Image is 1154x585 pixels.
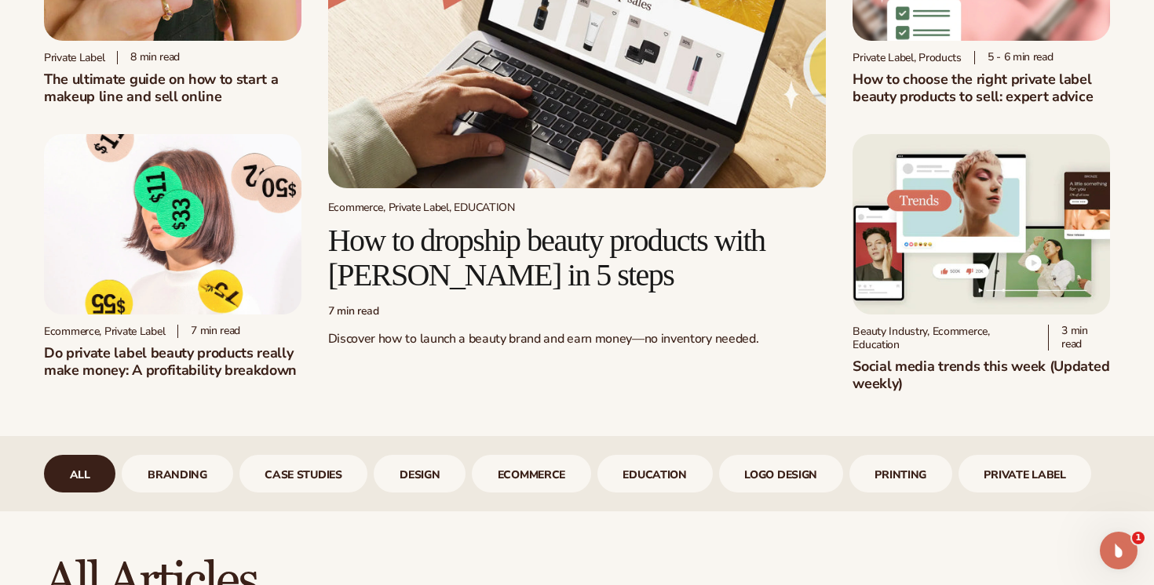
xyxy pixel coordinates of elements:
[374,455,466,492] div: 4 / 9
[597,455,713,492] div: 6 / 9
[853,325,1035,351] div: Beauty Industry, Ecommerce, Education
[959,455,1092,492] div: 9 / 9
[328,223,827,292] h2: How to dropship beauty products with [PERSON_NAME] in 5 steps
[853,134,1110,391] a: Social media trends this week (Updated weekly) Beauty Industry, Ecommerce, Education 3 min readSo...
[177,325,240,338] div: 7 min read
[472,455,591,492] div: 5 / 9
[328,305,827,318] div: 7 min read
[44,325,165,338] div: Ecommerce, Private Label
[1100,532,1138,569] iframe: Intercom live chat
[44,455,115,492] div: 1 / 9
[44,134,301,314] img: Profitability of private label company
[1132,532,1145,544] span: 1
[44,344,301,379] h2: Do private label beauty products really make money: A profitability breakdown
[328,331,827,347] p: Discover how to launch a beauty brand and earn money—no inventory needed.
[472,455,591,492] a: ecommerce
[959,455,1092,492] a: Private Label
[44,455,115,492] a: All
[849,455,952,492] a: printing
[239,455,368,492] a: case studies
[239,455,368,492] div: 3 / 9
[117,51,180,64] div: 8 min read
[719,455,843,492] a: logo design
[597,455,713,492] a: Education
[44,134,301,378] a: Profitability of private label company Ecommerce, Private Label 7 min readDo private label beauty...
[853,71,1110,105] h2: How to choose the right private label beauty products to sell: expert advice
[974,51,1054,64] div: 5 - 6 min read
[44,71,301,105] h1: The ultimate guide on how to start a makeup line and sell online
[853,358,1110,392] h2: Social media trends this week (Updated weekly)
[1048,325,1110,351] div: 3 min read
[44,51,104,64] div: Private label
[122,455,232,492] div: 2 / 9
[719,455,843,492] div: 7 / 9
[849,455,952,492] div: 8 / 9
[328,201,827,214] div: Ecommerce, Private Label, EDUCATION
[374,455,466,492] a: design
[122,455,232,492] a: branding
[853,51,962,64] div: Private Label, Products
[853,134,1110,314] img: Social media trends this week (Updated weekly)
